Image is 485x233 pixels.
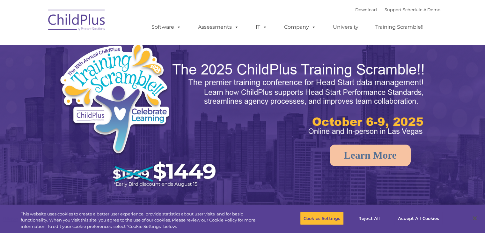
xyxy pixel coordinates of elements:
[369,21,430,34] a: Training Scramble!!
[45,5,109,37] img: ChildPlus by Procare Solutions
[355,7,440,12] font: |
[355,7,377,12] a: Download
[249,21,274,34] a: IT
[21,211,267,230] div: This website uses cookies to create a better user experience, provide statistics about user visit...
[385,7,401,12] a: Support
[330,145,411,166] a: Learn More
[349,212,389,225] button: Reject All
[394,212,443,225] button: Accept All Cookies
[89,42,108,47] span: Last name
[468,211,482,225] button: Close
[403,7,440,12] a: Schedule A Demo
[192,21,245,34] a: Assessments
[327,21,365,34] a: University
[89,68,116,73] span: Phone number
[145,21,187,34] a: Software
[278,21,322,34] a: Company
[300,212,344,225] button: Cookies Settings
